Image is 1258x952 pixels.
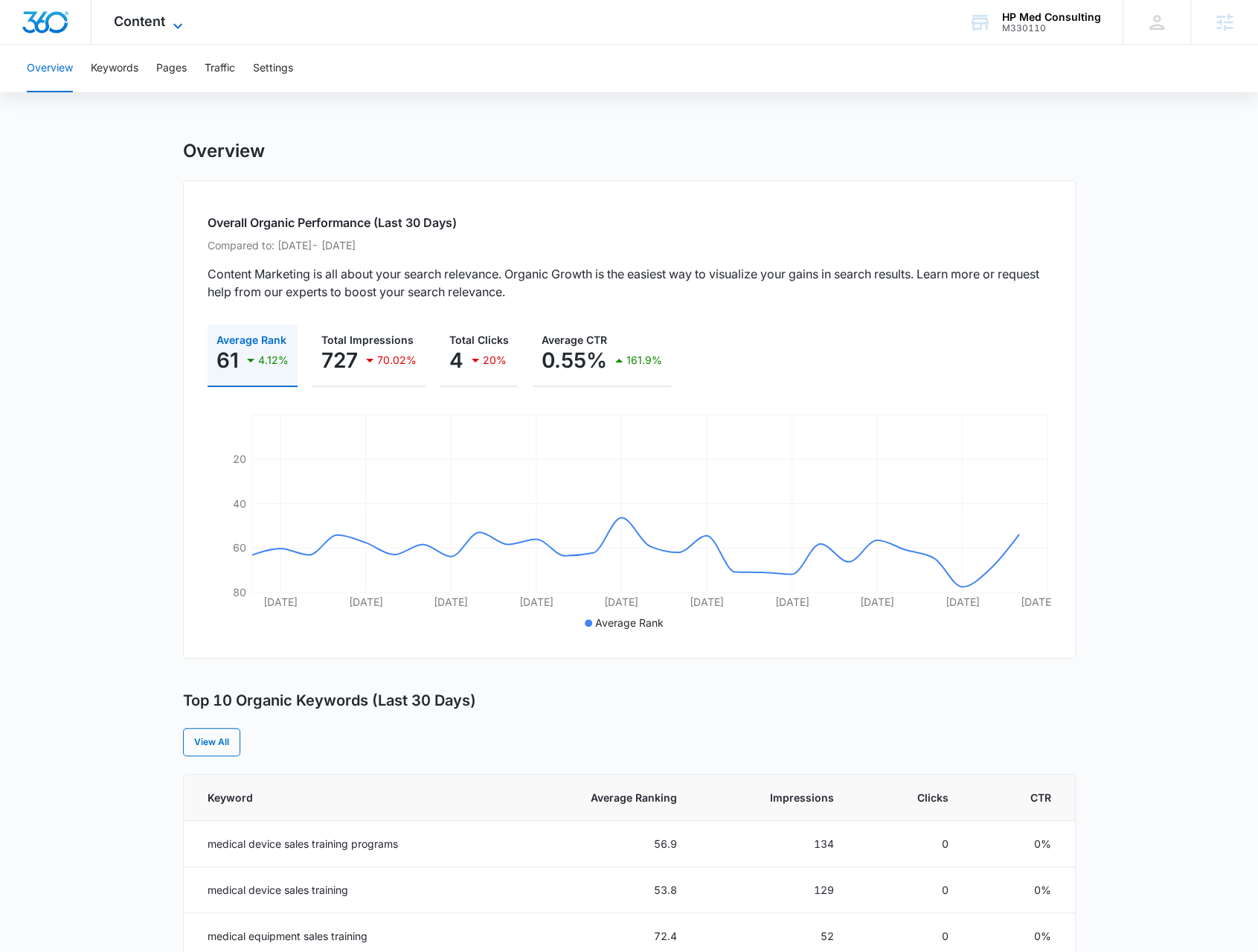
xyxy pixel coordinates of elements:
[851,821,966,867] td: 0
[208,214,1051,231] h2: Overall Organic Performance (Last 30 Days)
[1005,790,1050,805] span: CTR
[774,595,809,608] tspan: [DATE]
[321,348,358,372] p: 727
[966,867,1074,913] td: 0%
[232,541,245,554] tspan: 60
[1020,595,1054,608] tspan: [DATE]
[183,728,240,756] a: View All
[232,586,245,598] tspan: 80
[595,616,664,629] span: Average Rank
[604,595,638,608] tspan: [DATE]
[626,355,662,365] p: 161.9%
[208,237,1051,253] p: Compared to: [DATE] - [DATE]
[114,13,165,29] span: Content
[91,45,138,92] button: Keywords
[263,595,298,608] tspan: [DATE]
[1002,23,1101,33] div: account id
[509,821,695,867] td: 56.9
[859,595,893,608] tspan: [DATE]
[348,595,382,608] tspan: [DATE]
[258,355,289,365] p: 4.12%
[542,348,607,372] p: 0.55%
[694,821,851,867] td: 134
[377,355,417,365] p: 70.02%
[851,867,966,913] td: 0
[449,348,463,372] p: 4
[483,355,507,365] p: 20%
[694,867,851,913] td: 129
[208,265,1051,301] p: Content Marketing is all about your search relevance. Organic Growth is the easiest way to visual...
[184,867,509,913] td: medical device sales training
[183,140,265,162] h1: Overview
[321,333,414,346] span: Total Impressions
[156,45,187,92] button: Pages
[216,348,239,372] p: 61
[183,691,476,710] h3: Top 10 Organic Keywords (Last 30 Days)
[208,790,469,805] span: Keyword
[966,821,1074,867] td: 0%
[27,45,73,92] button: Overview
[205,45,235,92] button: Traffic
[253,45,293,92] button: Settings
[509,867,695,913] td: 53.8
[184,821,509,867] td: medical device sales training programs
[434,595,468,608] tspan: [DATE]
[519,595,553,608] tspan: [DATE]
[890,790,948,805] span: Clicks
[945,595,979,608] tspan: [DATE]
[548,790,677,805] span: Average Ranking
[232,496,245,509] tspan: 40
[216,333,286,346] span: Average Rank
[734,790,833,805] span: Impressions
[689,595,723,608] tspan: [DATE]
[449,333,509,346] span: Total Clicks
[1002,11,1101,23] div: account name
[232,453,245,465] tspan: 20
[542,333,607,346] span: Average CTR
